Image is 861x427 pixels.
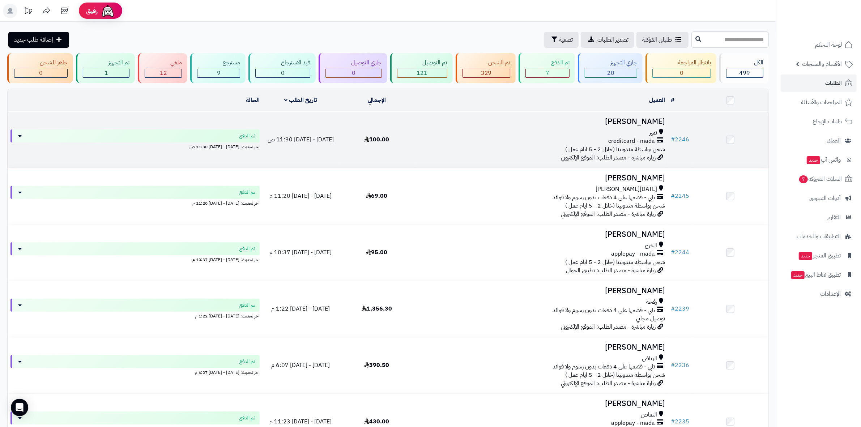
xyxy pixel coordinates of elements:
button: تصفية [544,32,579,48]
div: 0 [653,69,711,77]
span: 430.00 [364,417,389,426]
div: Open Intercom Messenger [11,399,28,416]
span: 1,356.30 [362,304,392,313]
a: تطبيق المتجرجديد [781,247,857,264]
span: # [671,192,675,200]
span: تم الدفع [239,414,255,422]
img: logo-2.png [812,20,854,35]
a: وآتس آبجديد [781,151,857,168]
span: # [671,304,675,313]
h3: [PERSON_NAME] [418,230,665,239]
a: الإعدادات [781,285,857,303]
span: الإعدادات [820,289,841,299]
a: الحالة [246,96,260,104]
a: الطلبات [781,74,857,92]
span: [DATE] - [DATE] 11:30 ص [268,135,334,144]
a: # [671,96,675,104]
span: # [671,417,675,426]
span: 7 [546,69,549,77]
span: رفحة [647,298,657,306]
div: اخر تحديث: [DATE] - [DATE] 10:37 م [10,255,260,263]
a: أدوات التسويق [781,189,857,207]
span: 12 [160,69,167,77]
a: تحديثات المنصة [19,4,37,20]
a: تاريخ الطلب [284,96,317,104]
a: جاهز للشحن 0 [6,53,74,83]
a: إضافة طلب جديد [8,32,69,48]
span: [DATE] - [DATE] 11:23 م [269,417,332,426]
a: لوحة التحكم [781,36,857,54]
span: تم الدفع [239,189,255,196]
span: زيارة مباشرة - مصدر الطلب: الموقع الإلكتروني [561,210,656,218]
div: تم التجهيز [83,59,129,67]
span: الخرج [645,242,657,250]
a: العميل [649,96,665,104]
h3: [PERSON_NAME] [418,174,665,182]
div: ملغي [145,59,182,67]
span: العملاء [827,136,841,146]
div: تم التوصيل [397,59,447,67]
div: اخر تحديث: [DATE] - [DATE] 11:20 م [10,199,260,206]
span: [DATE][PERSON_NAME] [596,185,657,193]
span: جديد [807,156,820,164]
span: 9 [217,69,221,77]
span: 69.00 [366,192,387,200]
div: قيد الاسترجاع [255,59,310,67]
span: توصيل مجاني [636,314,665,323]
h3: [PERSON_NAME] [418,118,665,126]
span: الأقسام والمنتجات [802,59,842,69]
span: 20 [607,69,614,77]
span: زيارة مباشرة - مصدر الطلب: الموقع الإلكتروني [561,153,656,162]
span: شحن بواسطة مندوبينا (خلال 2 - 5 ايام عمل ) [566,201,665,210]
span: السلات المتروكة [798,174,842,184]
span: تطبيق المتجر [798,251,841,261]
a: #2236 [671,361,690,370]
a: طلباتي المُوكلة [636,32,689,48]
div: 0 [14,69,67,77]
div: اخر تحديث: [DATE] - [DATE] 6:07 م [10,368,260,376]
span: 0 [39,69,43,77]
span: المراجعات والأسئلة [801,97,842,107]
a: الكل499 [718,53,770,83]
span: طلباتي المُوكلة [642,35,672,44]
a: #2246 [671,135,690,144]
span: التقارير [827,212,841,222]
a: السلات المتروكة7 [781,170,857,188]
span: 0 [281,69,285,77]
div: اخر تحديث: [DATE] - [DATE] 11:30 ص [10,142,260,150]
span: تابي - قسّمها على 4 دفعات بدون رسوم ولا فوائد [553,193,655,202]
a: تم التوصيل 121 [389,53,454,83]
span: [DATE] - [DATE] 10:37 م [269,248,332,257]
span: رفيق [86,7,98,15]
span: تم الدفع [239,132,255,140]
a: العملاء [781,132,857,149]
div: 329 [463,69,510,77]
span: [DATE] - [DATE] 1:22 م [271,304,330,313]
a: تطبيق نقاط البيعجديد [781,266,857,283]
div: جاهز للشحن [14,59,68,67]
a: جاري التوصيل 0 [317,53,388,83]
div: 0 [326,69,381,77]
div: مسترجع [197,59,240,67]
span: # [671,361,675,370]
span: 0 [352,69,355,77]
a: التقارير [781,209,857,226]
a: #2239 [671,304,690,313]
span: 390.50 [364,361,389,370]
a: التطبيقات والخدمات [781,228,857,245]
span: التطبيقات والخدمات [797,231,841,242]
span: [DATE] - [DATE] 11:20 م [269,192,332,200]
a: بانتظار المراجعة 0 [644,53,718,83]
div: اخر تحديث: [DATE] - [DATE] 1:22 م [10,312,260,319]
h3: [PERSON_NAME] [418,287,665,295]
span: النماص [641,411,657,419]
span: الرياض [642,354,657,363]
span: تمير [650,129,657,137]
span: 7 [799,175,808,183]
a: مسترجع 9 [189,53,247,83]
a: المراجعات والأسئلة [781,94,857,111]
span: 121 [417,69,427,77]
a: #2235 [671,417,690,426]
a: تم الشحن 329 [454,53,517,83]
h3: [PERSON_NAME] [418,343,665,351]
